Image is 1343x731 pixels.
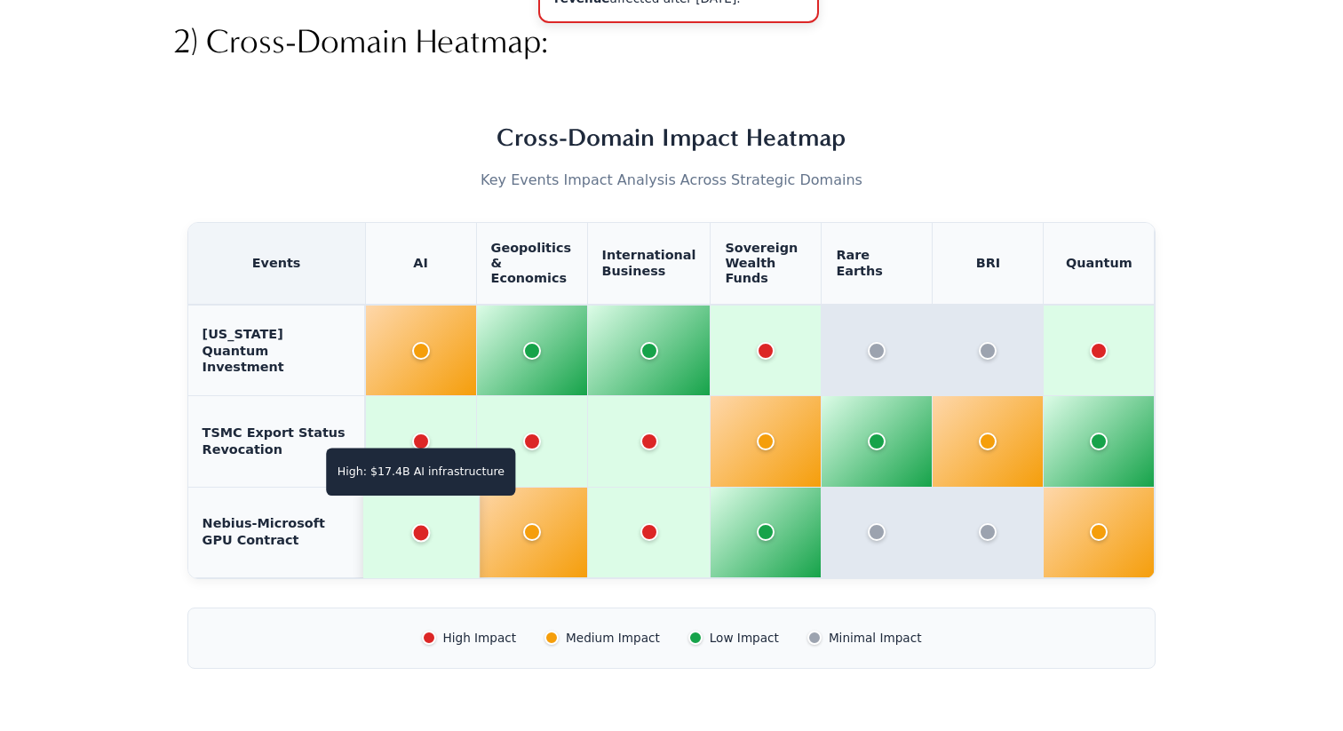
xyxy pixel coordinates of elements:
span: Minimal Impact [829,623,922,654]
div: AI [366,223,477,306]
div: [US_STATE] Quantum Investment [188,306,366,396]
div: Geopolitics & Economics [477,223,588,306]
section: Cross-Domain Impact Analysis [173,123,1171,669]
div: BRI [933,223,1044,306]
div: Rare Earths [822,223,933,306]
h1: Cross-Domain Impact Heatmap [187,123,1156,154]
span: High Impact [443,623,517,654]
div: Sovereign Wealth Funds [711,223,822,306]
div: Quantum [1044,223,1155,306]
div: Nebius-Microsoft GPU Contract [188,488,366,578]
span: Low Impact [710,623,779,654]
span: Medium Impact [566,623,660,654]
div: Events [188,223,366,306]
div: TSMC Export Status Revocation [188,396,366,487]
div: International Business [588,223,711,306]
p: Key Events Impact Analysis Across Strategic Domains [187,168,1156,194]
h3: 2) Cross-Domain Heatmap: [173,20,1171,64]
